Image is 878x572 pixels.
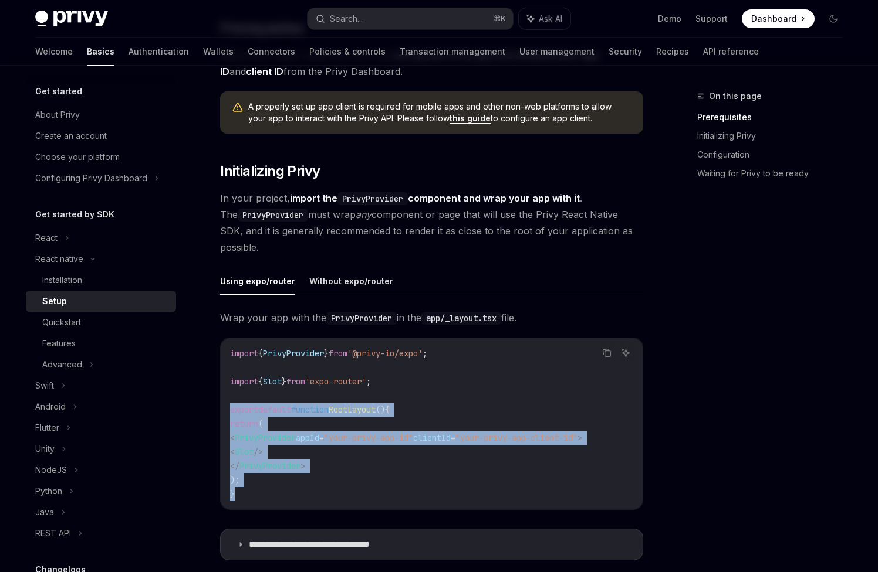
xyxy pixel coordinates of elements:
[319,433,324,443] span: =
[220,309,643,326] span: Wrap your app with the in the file.
[35,379,54,393] div: Swift
[26,312,176,333] a: Quickstart
[519,38,595,66] a: User management
[385,404,390,415] span: {
[230,418,258,429] span: return
[599,345,614,360] button: Copy the contents from the code block
[337,192,408,205] code: PrivyProvider
[697,164,852,183] a: Waiting for Privy to be ready
[35,252,83,266] div: React native
[324,433,413,443] span: "your-privy-app-id"
[42,294,67,308] div: Setup
[87,38,114,66] a: Basics
[450,113,491,124] a: this guide
[258,418,263,429] span: (
[258,348,263,359] span: {
[35,442,55,456] div: Unity
[230,475,239,485] span: );
[42,357,82,372] div: Advanced
[451,433,455,443] span: =
[230,433,235,443] span: <
[35,484,62,498] div: Python
[35,526,71,540] div: REST API
[824,9,843,28] button: Toggle dark mode
[695,13,728,25] a: Support
[239,461,300,471] span: PrivyProvider
[751,13,796,25] span: Dashboard
[35,171,147,185] div: Configuring Privy Dashboard
[282,376,286,387] span: }
[129,38,189,66] a: Authentication
[203,38,234,66] a: Wallets
[519,8,570,29] button: Ask AI
[248,38,295,66] a: Connectors
[703,38,759,66] a: API reference
[329,404,376,415] span: RootLayout
[697,145,852,164] a: Configuration
[235,433,296,443] span: PrivyProvider
[258,404,291,415] span: default
[258,376,263,387] span: {
[618,345,633,360] button: Ask AI
[230,404,258,415] span: export
[26,125,176,147] a: Create an account
[539,13,562,25] span: Ask AI
[35,505,54,519] div: Java
[455,433,578,443] span: "your-privy-app-client-id"
[305,376,366,387] span: 'expo-router'
[376,404,385,415] span: ()
[35,207,114,222] h5: Get started by SDK
[697,108,852,127] a: Prerequisites
[309,38,386,66] a: Policies & controls
[697,127,852,145] a: Initializing Privy
[220,190,643,256] span: In your project, . The must wrap component or page that will use the Privy React Native SDK, and ...
[35,38,73,66] a: Welcome
[263,348,324,359] span: PrivyProvider
[400,38,505,66] a: Transaction management
[230,348,258,359] span: import
[308,8,513,29] button: Search...⌘K
[220,162,320,181] span: Initializing Privy
[35,84,82,98] h5: Get started
[709,89,762,103] span: On this page
[291,404,329,415] span: function
[42,336,76,350] div: Features
[366,376,371,387] span: ;
[26,291,176,312] a: Setup
[26,333,176,354] a: Features
[26,270,176,291] a: Installation
[246,66,283,78] a: client ID
[42,273,82,287] div: Installation
[578,433,582,443] span: >
[494,14,506,23] span: ⌘ K
[35,231,58,245] div: React
[35,400,66,414] div: Android
[263,376,282,387] span: Slot
[220,267,295,295] button: Using expo/router
[423,348,427,359] span: ;
[290,192,580,204] strong: import the component and wrap your app with it
[238,209,308,222] code: PrivyProvider
[230,489,235,499] span: }
[26,147,176,168] a: Choose your platform
[248,101,632,124] span: A properly set up app client is required for mobile apps and other non-web platforms to allow you...
[35,421,59,435] div: Flutter
[35,11,108,27] img: dark logo
[309,267,393,295] button: Without expo/router
[300,461,305,471] span: >
[329,348,347,359] span: from
[296,433,319,443] span: appId
[609,38,642,66] a: Security
[658,13,681,25] a: Demo
[421,312,501,325] code: app/_layout.tsx
[26,104,176,125] a: About Privy
[232,102,244,114] svg: Warning
[230,447,235,457] span: <
[656,38,689,66] a: Recipes
[326,312,397,325] code: PrivyProvider
[254,447,263,457] span: />
[35,150,120,164] div: Choose your platform
[35,108,80,122] div: About Privy
[413,433,451,443] span: clientId
[230,461,239,471] span: </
